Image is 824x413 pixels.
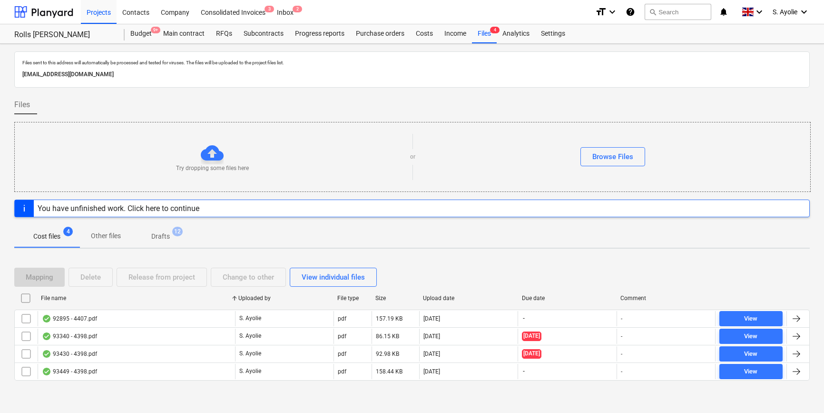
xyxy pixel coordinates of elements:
div: File name [41,295,231,302]
span: S. Ayolie [773,8,797,16]
span: 4 [63,227,73,236]
div: Budget [125,24,157,43]
button: View [719,364,783,379]
div: pdf [338,315,346,322]
p: S. Ayolie [239,332,261,340]
div: View [744,331,757,342]
div: Upload date [423,295,514,302]
div: pdf [338,333,346,340]
i: keyboard_arrow_down [607,6,618,18]
div: [DATE] [423,333,440,340]
a: Budget9+ [125,24,157,43]
i: format_size [595,6,607,18]
div: pdf [338,351,346,357]
div: pdf [338,368,346,375]
button: Browse Files [580,147,645,166]
div: [DATE] [423,351,440,357]
a: Purchase orders [350,24,410,43]
div: 93340 - 4398.pdf [42,332,97,340]
a: Costs [410,24,439,43]
span: - [522,367,526,375]
div: Files [472,24,497,43]
a: Analytics [497,24,535,43]
a: Main contract [157,24,210,43]
div: [DATE] [423,315,440,322]
p: S. Ayolie [239,367,261,375]
div: OCR finished [42,315,51,322]
span: - [522,314,526,322]
span: Files [14,99,30,111]
div: OCR finished [42,332,51,340]
div: View [744,366,757,377]
div: - [621,333,622,340]
span: search [649,8,657,16]
i: keyboard_arrow_down [754,6,765,18]
div: 92.98 KB [376,351,399,357]
div: View [744,313,757,324]
a: Income [439,24,472,43]
span: [DATE] [522,349,541,358]
div: - [621,315,622,322]
p: or [410,153,415,161]
div: Size [375,295,415,302]
a: Files4 [472,24,497,43]
a: Progress reports [289,24,350,43]
div: OCR finished [42,350,51,358]
p: Drafts [151,232,170,242]
a: Settings [535,24,571,43]
div: 157.19 KB [376,315,402,322]
div: Due date [522,295,613,302]
button: View [719,329,783,344]
div: OCR finished [42,368,51,375]
button: Search [645,4,711,20]
p: Files sent to this address will automatically be processed and tested for viruses. The files will... [22,60,802,66]
i: Knowledge base [626,6,635,18]
span: 3 [265,6,274,12]
span: 12 [172,227,183,236]
div: - [621,368,622,375]
i: keyboard_arrow_down [798,6,810,18]
div: 92895 - 4407.pdf [42,315,97,322]
p: Other files [91,231,121,241]
div: [DATE] [423,368,440,375]
p: [EMAIL_ADDRESS][DOMAIN_NAME] [22,70,802,80]
button: View [719,311,783,326]
p: S. Ayolie [239,314,261,322]
div: Uploaded by [238,295,330,302]
a: RFQs [210,24,238,43]
span: 4 [490,27,500,33]
div: You have unfinished work. Click here to continue [38,204,199,213]
div: File type [337,295,368,302]
span: [DATE] [522,332,541,341]
i: notifications [719,6,728,18]
div: Rolls [PERSON_NAME] [14,30,113,40]
button: View [719,346,783,362]
div: 158.44 KB [376,368,402,375]
div: - [621,351,622,357]
p: Cost files [33,232,60,242]
div: Browse Files [592,151,633,163]
div: Comment [620,295,712,302]
a: Subcontracts [238,24,289,43]
p: S. Ayolie [239,350,261,358]
div: View individual files [302,271,365,283]
button: View individual files [290,268,377,287]
span: 9+ [151,27,160,33]
span: 2 [293,6,302,12]
div: Try dropping some files hereorBrowse Files [14,122,811,192]
div: View [744,349,757,360]
p: Try dropping some files here [176,164,249,172]
div: 93430 - 4398.pdf [42,350,97,358]
div: 93449 - 4398.pdf [42,368,97,375]
div: 86.15 KB [376,333,399,340]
